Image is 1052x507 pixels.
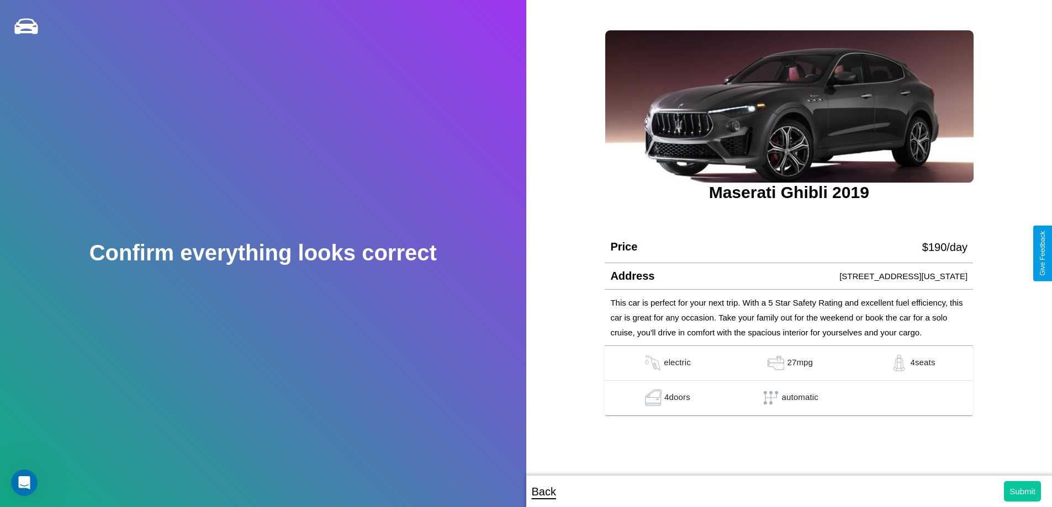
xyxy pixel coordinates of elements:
img: gas [888,355,910,371]
h4: Price [610,241,637,253]
button: Submit [1004,481,1041,501]
p: automatic [782,389,818,406]
p: 27 mpg [787,355,813,371]
img: gas [765,355,787,371]
p: 4 seats [910,355,935,371]
h2: Confirm everything looks correct [89,241,437,265]
p: electric [664,355,691,371]
h3: Maserati Ghibli 2019 [605,183,973,202]
img: gas [642,389,664,406]
div: Give Feedback [1039,231,1046,276]
p: $ 190 /day [922,237,968,257]
iframe: Intercom live chat [11,469,38,496]
h4: Address [610,270,654,282]
p: 4 doors [664,389,690,406]
img: gas [642,355,664,371]
p: Back [532,482,556,501]
p: [STREET_ADDRESS][US_STATE] [839,269,968,284]
table: simple table [605,346,973,415]
p: This car is perfect for your next trip. With a 5 Star Safety Rating and excellent fuel efficiency... [610,295,968,340]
